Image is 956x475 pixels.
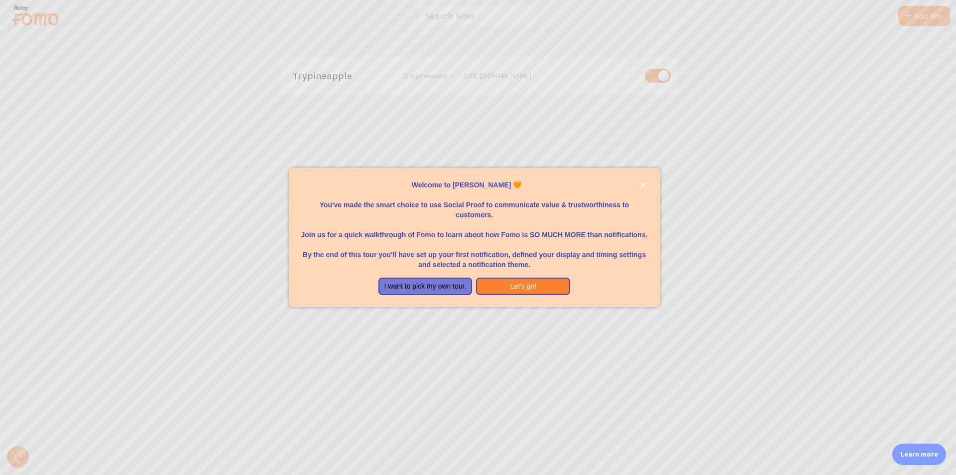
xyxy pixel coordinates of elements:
p: By the end of this tour you'll have set up your first notification, defined your display and timi... [301,240,648,270]
button: I want to pick my own tour. [378,278,473,296]
p: Learn more [900,450,938,459]
div: Welcome to Fomo, Vincent CB 🧡You&amp;#39;ve made the smart choice to use Social Proof to communic... [289,168,660,308]
p: Join us for a quick walkthrough of Fomo to learn about how Fomo is SO MUCH MORE than notifications. [301,220,648,240]
button: close, [638,180,648,190]
button: Let's go! [476,278,570,296]
p: Welcome to [PERSON_NAME] 🧡 [301,180,648,190]
p: You've made the smart choice to use Social Proof to communicate value & trustworthiness to custom... [301,190,648,220]
div: Learn more [892,444,946,465]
